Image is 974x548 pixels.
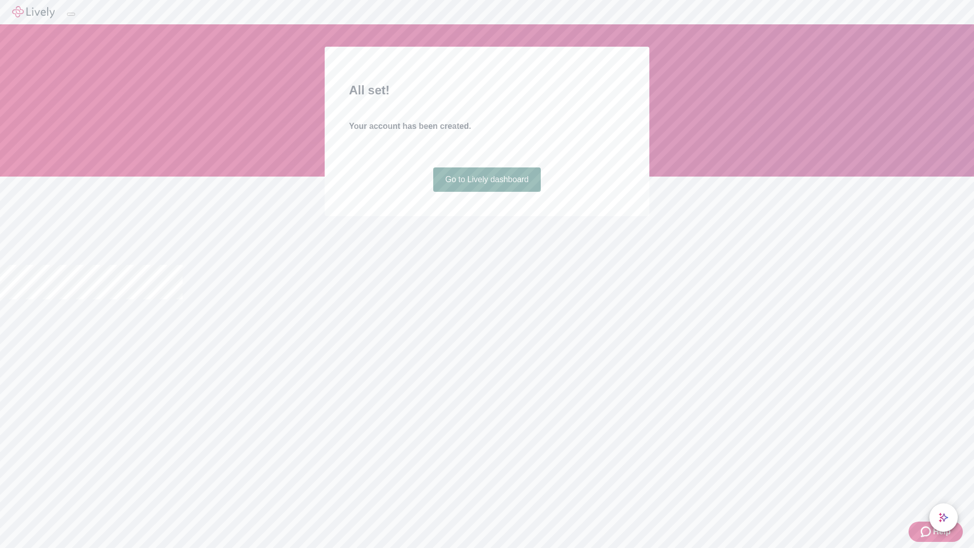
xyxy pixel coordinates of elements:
[938,512,949,523] svg: Lively AI Assistant
[933,526,951,538] span: Help
[909,522,963,542] button: Zendesk support iconHelp
[921,526,933,538] svg: Zendesk support icon
[349,120,625,132] h4: Your account has been created.
[929,503,958,532] button: chat
[67,13,75,16] button: Log out
[349,81,625,99] h2: All set!
[12,6,55,18] img: Lively
[433,167,541,192] a: Go to Lively dashboard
